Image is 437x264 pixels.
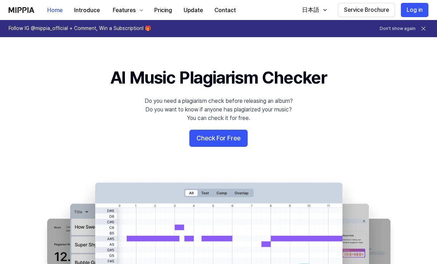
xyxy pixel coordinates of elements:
[401,3,428,17] button: Log in
[178,0,209,20] a: Update
[111,6,137,15] div: Features
[178,3,209,18] button: Update
[106,3,149,18] button: Features
[9,7,34,13] img: logo
[149,3,178,18] button: Pricing
[42,3,68,18] button: Home
[110,66,327,90] h1: AI Music Plagiarism Checker
[9,25,151,32] h1: Follow IG @mippia_official + Comment, Win a Subscription! 🎁
[145,97,293,123] div: Do you need a plagiarism check before releasing an album? Do you want to know if anyone has plagi...
[189,130,248,147] button: Check For Free
[338,3,395,17] button: Service Brochure
[301,6,321,14] div: 日本語
[209,3,242,18] button: Contact
[68,3,106,18] button: Introduce
[295,3,332,17] button: 日本語
[380,26,416,32] button: Don't show again
[42,0,68,20] a: Home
